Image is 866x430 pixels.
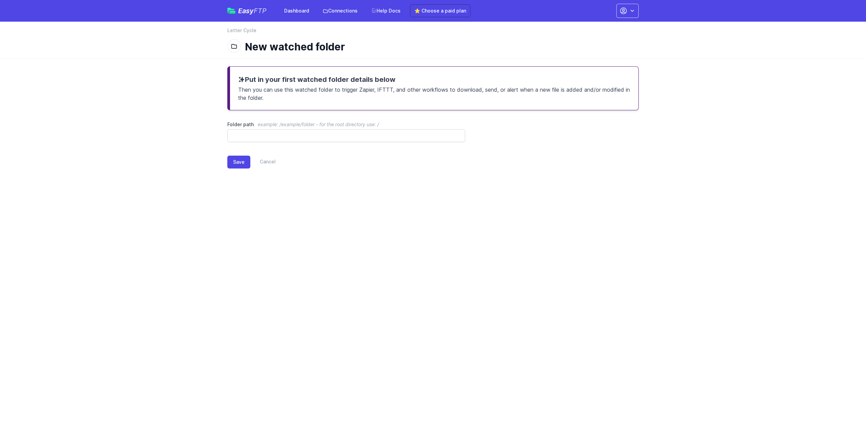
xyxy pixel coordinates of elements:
[227,27,256,34] a: Letter Cycle
[245,41,633,53] h1: New watched folder
[258,121,379,127] span: example: /example/folder - for the root directory use: /
[410,4,471,17] a: ⭐ Choose a paid plan
[319,5,362,17] a: Connections
[227,156,250,168] button: Save
[227,27,639,38] nav: Breadcrumb
[238,7,267,14] span: Easy
[238,84,630,102] p: Then you can use this watched folder to trigger Zapier, IFTTT, and other workflows to download, s...
[227,7,267,14] a: EasyFTP
[254,7,267,15] span: FTP
[367,5,405,17] a: Help Docs
[280,5,313,17] a: Dashboard
[238,75,630,84] h3: Put in your first watched folder details below
[250,156,276,168] a: Cancel
[227,8,235,14] img: easyftp_logo.png
[227,121,465,128] label: Folder path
